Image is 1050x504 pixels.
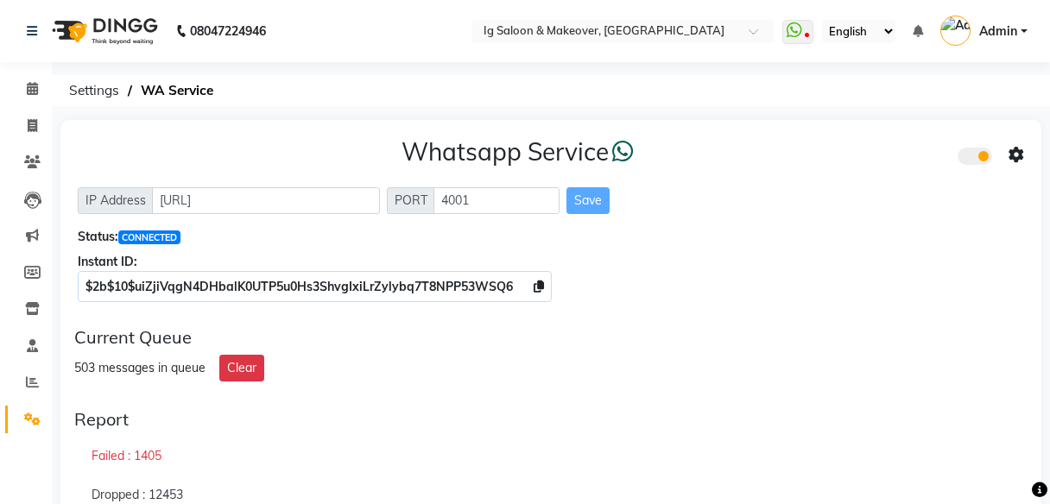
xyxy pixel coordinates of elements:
[387,187,435,214] span: PORT
[940,16,971,46] img: Admin
[118,230,180,244] span: CONNECTED
[44,7,162,55] img: logo
[74,359,206,377] div: 503 messages in queue
[74,437,1028,476] div: Failed : 1405
[433,187,560,214] input: Sizing example input
[78,187,154,214] span: IP Address
[190,7,266,55] b: 08047224946
[74,409,1028,430] div: Report
[132,75,222,106] span: WA Service
[979,22,1017,41] span: Admin
[74,327,1028,348] div: Current Queue
[402,137,634,167] h3: Whatsapp Service
[85,279,513,294] span: $2b$10$uiZjiVqgN4DHbalK0UTP5u0Hs3ShvgIxiLrZylybq7T8NPP53WSQ6
[219,355,264,381] button: Clear
[78,253,1024,271] div: Instant ID:
[152,187,380,214] input: Sizing example input
[60,75,128,106] span: Settings
[78,228,1024,246] div: Status:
